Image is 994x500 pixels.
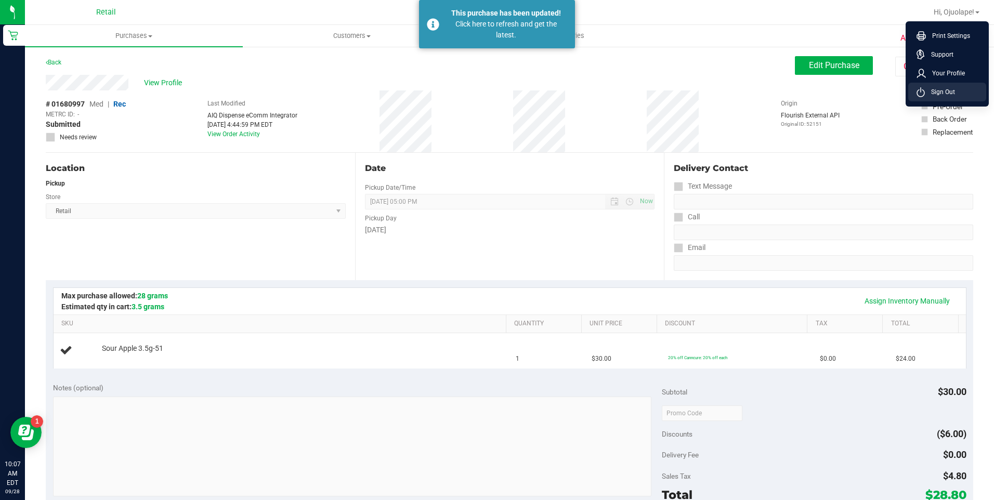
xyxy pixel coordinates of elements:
[207,130,260,138] a: View Order Activity
[926,31,970,41] span: Print Settings
[514,320,577,328] a: Quantity
[925,49,953,60] span: Support
[102,344,163,353] span: Sour Apple 3.5g-51
[46,192,60,202] label: Store
[933,127,973,137] div: Replacement
[31,415,43,428] iframe: Resource center unread badge
[96,8,116,17] span: Retail
[896,354,915,364] span: $24.00
[46,119,81,130] span: Submitted
[943,449,966,460] span: $0.00
[207,120,297,129] div: [DATE] 4:44:59 PM EDT
[820,354,836,364] span: $0.00
[934,8,974,16] span: Hi, Ojuolape!
[445,19,567,41] div: Click here to refresh and get the latest.
[908,83,986,101] li: Sign Out
[662,388,687,396] span: Subtotal
[662,425,692,443] span: Discounts
[243,31,460,41] span: Customers
[668,355,727,360] span: 20% off Canncure: 20% off each
[662,472,691,480] span: Sales Tax
[10,417,42,448] iframe: Resource center
[46,162,346,175] div: Location
[53,384,103,392] span: Notes (optional)
[895,57,973,76] button: Cancel Purchase
[516,354,519,364] span: 1
[926,68,965,78] span: Your Profile
[674,194,973,209] input: Format: (999) 999-9999
[113,100,126,108] span: Rec
[933,114,967,124] div: Back Order
[943,470,966,481] span: $4.80
[674,240,705,255] label: Email
[900,32,964,44] span: Awaiting Payment
[5,488,20,495] p: 09/28
[243,25,461,47] a: Customers
[46,180,65,187] strong: Pickup
[365,183,415,192] label: Pickup Date/Time
[665,320,803,328] a: Discount
[365,225,655,235] div: [DATE]
[77,110,79,119] span: -
[809,60,859,70] span: Edit Purchase
[674,179,732,194] label: Text Message
[60,133,97,142] span: Needs review
[365,162,655,175] div: Date
[8,30,18,41] inline-svg: Retail
[207,99,245,108] label: Last Modified
[937,428,966,439] span: ($6.00)
[781,120,840,128] p: Original ID: 52151
[662,451,699,459] span: Delivery Fee
[674,209,700,225] label: Call
[5,459,20,488] p: 10:07 AM EDT
[89,100,103,108] span: Med
[858,292,957,310] a: Assign Inventory Manually
[132,302,164,311] span: 3.5 grams
[674,162,973,175] div: Delivery Contact
[61,302,164,311] span: Estimated qty in cart:
[46,99,85,110] span: # 01680997
[674,225,973,240] input: Format: (999) 999-9999
[144,77,186,88] span: View Profile
[25,25,243,47] a: Purchases
[46,110,75,119] span: METRC ID:
[795,56,873,75] button: Edit Purchase
[925,87,955,97] span: Sign Out
[781,111,840,128] div: Flourish External API
[938,386,966,397] span: $30.00
[590,320,652,328] a: Unit Price
[891,320,954,328] a: Total
[781,99,797,108] label: Origin
[46,59,61,66] a: Back
[61,292,168,300] span: Max purchase allowed:
[592,354,611,364] span: $30.00
[816,320,879,328] a: Tax
[365,214,397,223] label: Pickup Day
[137,292,168,300] span: 28 grams
[662,405,742,421] input: Promo Code
[207,111,297,120] div: AIQ Dispense eComm Integrator
[25,31,243,41] span: Purchases
[445,8,567,19] div: This purchase has been updated!
[108,100,109,108] span: |
[61,320,502,328] a: SKU
[917,49,982,60] a: Support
